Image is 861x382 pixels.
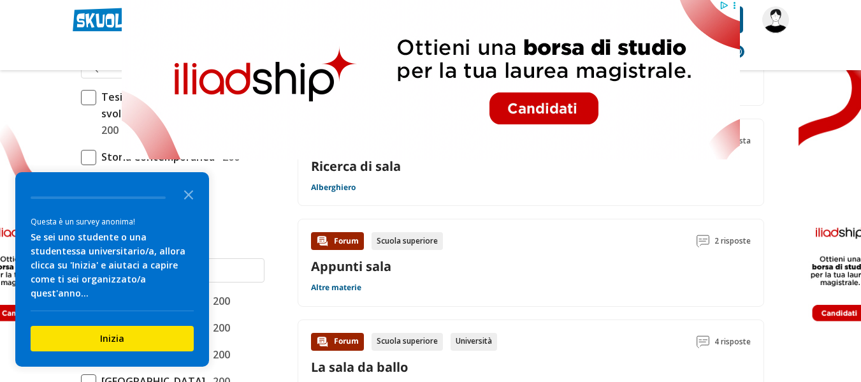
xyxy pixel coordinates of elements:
[31,326,194,351] button: Inizia
[208,293,230,309] span: 200
[311,158,401,175] a: Ricerca di sala
[31,230,194,300] div: Se sei uno studente o una studentessa universitario/a, allora clicca su 'Inizia' e aiutaci a capi...
[96,149,215,165] span: Storia Contemporanea
[311,182,356,193] a: Alberghiero
[311,258,391,275] a: Appunti sala
[311,333,364,351] div: Forum
[697,335,709,348] img: Commenti lettura
[714,232,751,250] span: 2 risposte
[176,181,201,207] button: Close the survey
[311,283,361,293] a: Altre materie
[311,358,408,376] a: La sala da ballo
[697,235,709,247] img: Commenti lettura
[311,232,364,250] div: Forum
[96,89,264,122] span: Tesina maturità: idee e tesine svolte
[316,335,329,348] img: Forum contenuto
[208,320,230,336] span: 200
[451,333,497,351] div: Università
[316,235,329,247] img: Forum contenuto
[714,333,751,351] span: 4 risposte
[96,122,119,138] span: 200
[31,216,194,228] div: Questa è un survey anonima!
[15,172,209,367] div: Survey
[372,333,443,351] div: Scuola superiore
[372,232,443,250] div: Scuola superiore
[208,346,230,363] span: 200
[762,6,789,33] img: ingrid.busonera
